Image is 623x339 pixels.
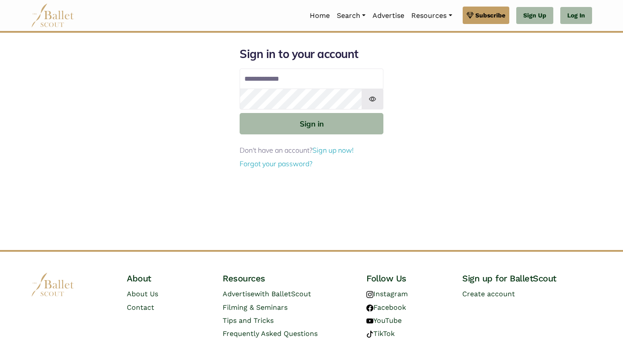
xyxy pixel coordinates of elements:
a: Resources [408,7,455,25]
h1: Sign in to your account [240,47,383,62]
img: facebook logo [366,305,373,312]
span: with BalletScout [254,290,311,298]
img: tiktok logo [366,331,373,338]
h4: Sign up for BalletScout [462,273,592,284]
a: TikTok [366,329,395,338]
a: About Us [127,290,158,298]
a: Tips and Tricks [223,316,274,325]
a: Filming & Seminars [223,303,288,312]
a: Search [333,7,369,25]
img: instagram logo [366,291,373,298]
h4: Follow Us [366,273,448,284]
a: Instagram [366,290,408,298]
a: Log In [560,7,592,24]
button: Sign in [240,113,383,134]
a: Home [306,7,333,25]
img: logo [31,273,74,297]
a: Sign Up [516,7,553,24]
p: Don't have an account? [240,145,383,156]
a: Contact [127,303,154,312]
a: YouTube [366,316,402,325]
a: Advertisewith BalletScout [223,290,311,298]
a: Sign up now! [312,146,354,154]
h4: Resources [223,273,352,284]
a: Advertise [369,7,408,25]
span: Subscribe [475,10,505,20]
h4: About [127,273,209,284]
a: Frequently Asked Questions [223,329,318,338]
a: Subscribe [463,7,509,24]
a: Facebook [366,303,406,312]
a: Create account [462,290,515,298]
img: gem.svg [467,10,474,20]
img: youtube logo [366,318,373,325]
a: Forgot your password? [240,159,312,168]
